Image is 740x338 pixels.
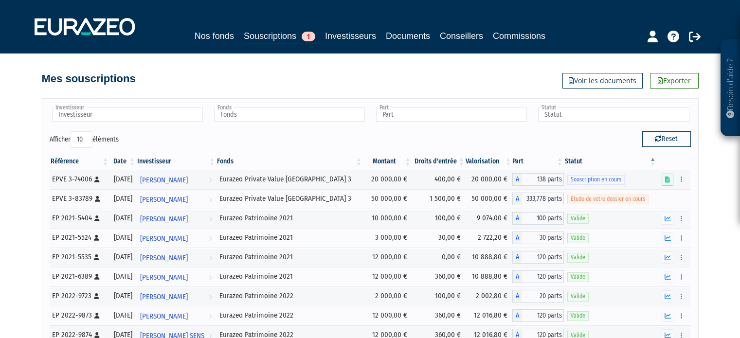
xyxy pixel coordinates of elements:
[466,286,512,306] td: 2 002,80 €
[412,228,466,248] td: 30,00 €
[136,170,216,189] a: [PERSON_NAME]
[136,267,216,286] a: [PERSON_NAME]
[412,248,466,267] td: 0,00 €
[363,153,412,170] th: Montant: activer pour trier la colonne par ordre croissant
[113,271,133,282] div: [DATE]
[512,251,522,264] span: A
[567,195,649,204] span: Etude de votre dossier en cours
[363,286,412,306] td: 2 000,00 €
[522,173,564,186] span: 138 parts
[567,272,589,282] span: Valide
[512,290,564,302] div: A - Eurazeo Patrimoine 2022
[412,209,466,228] td: 100,00 €
[363,170,412,189] td: 20 000,00 €
[136,209,216,228] a: [PERSON_NAME]
[466,209,512,228] td: 9 074,00 €
[512,309,564,322] div: A - Eurazeo Patrimoine 2022
[71,131,92,148] select: Afficheréléments
[113,213,133,223] div: [DATE]
[140,171,188,189] span: [PERSON_NAME]
[219,310,360,320] div: Eurazeo Patrimoine 2022
[136,306,216,325] a: [PERSON_NAME]
[567,292,589,301] span: Valide
[50,131,119,148] label: Afficher éléments
[209,191,212,209] i: Voir l'investisseur
[512,231,522,244] span: A
[195,29,234,43] a: Nos fonds
[50,153,110,170] th: Référence : activer pour trier la colonne par ordre croissant
[412,306,466,325] td: 360,00 €
[650,73,699,89] a: Exporter
[512,193,564,205] div: A - Eurazeo Private Value Europe 3
[522,212,564,225] span: 100 parts
[412,153,466,170] th: Droits d'entrée: activer pour trier la colonne par ordre croissant
[140,210,188,228] span: [PERSON_NAME]
[363,306,412,325] td: 12 000,00 €
[219,213,360,223] div: Eurazeo Patrimoine 2021
[219,194,360,204] div: Eurazeo Private Value [GEOGRAPHIC_DATA] 3
[52,232,107,243] div: EP 2021-5524
[52,291,107,301] div: EP 2022-9723
[512,212,564,225] div: A - Eurazeo Patrimoine 2021
[363,267,412,286] td: 12 000,00 €
[386,29,430,43] a: Documents
[219,252,360,262] div: Eurazeo Patrimoine 2021
[466,170,512,189] td: 20 000,00 €
[363,209,412,228] td: 10 000,00 €
[412,267,466,286] td: 360,00 €
[522,251,564,264] span: 120 parts
[140,307,188,325] span: [PERSON_NAME]
[522,309,564,322] span: 120 parts
[302,32,315,41] span: 1
[52,213,107,223] div: EP 2021-5404
[466,153,512,170] th: Valorisation: activer pour trier la colonne par ordre croissant
[209,307,212,325] i: Voir l'investisseur
[94,215,100,221] i: [Français] Personne physique
[244,29,315,44] a: Souscriptions1
[94,293,99,299] i: [Français] Personne physique
[466,228,512,248] td: 2 722,20 €
[219,291,360,301] div: Eurazeo Patrimoine 2022
[109,153,136,170] th: Date: activer pour trier la colonne par ordre croissant
[209,288,212,306] i: Voir l'investisseur
[209,230,212,248] i: Voir l'investisseur
[113,310,133,320] div: [DATE]
[363,228,412,248] td: 3 000,00 €
[567,233,589,243] span: Valide
[522,231,564,244] span: 30 parts
[136,228,216,248] a: [PERSON_NAME]
[209,249,212,267] i: Voir l'investisseur
[216,153,363,170] th: Fonds: activer pour trier la colonne par ordre croissant
[325,29,376,43] a: Investisseurs
[466,267,512,286] td: 10 888,80 €
[512,212,522,225] span: A
[35,18,135,36] img: 1732889491-logotype_eurazeo_blanc_rvb.png
[512,173,564,186] div: A - Eurazeo Private Value Europe 3
[725,44,736,132] p: Besoin d'aide ?
[113,232,133,243] div: [DATE]
[113,174,133,184] div: [DATE]
[209,210,212,228] i: Voir l'investisseur
[567,311,589,320] span: Valide
[512,193,522,205] span: A
[113,194,133,204] div: [DATE]
[113,252,133,262] div: [DATE]
[219,271,360,282] div: Eurazeo Patrimoine 2021
[412,286,466,306] td: 100,00 €
[52,194,107,204] div: EPVE 3-83789
[567,175,625,184] span: Souscription en cours
[522,290,564,302] span: 20 parts
[512,231,564,244] div: A - Eurazeo Patrimoine 2021
[567,214,589,223] span: Valide
[94,274,100,280] i: [Français] Personne physique
[466,189,512,209] td: 50 000,00 €
[209,268,212,286] i: Voir l'investisseur
[113,291,133,301] div: [DATE]
[209,171,212,189] i: Voir l'investisseur
[440,29,483,43] a: Conseillers
[52,271,107,282] div: EP 2021-6389
[512,309,522,322] span: A
[522,270,564,283] span: 120 parts
[140,230,188,248] span: [PERSON_NAME]
[412,189,466,209] td: 1 500,00 €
